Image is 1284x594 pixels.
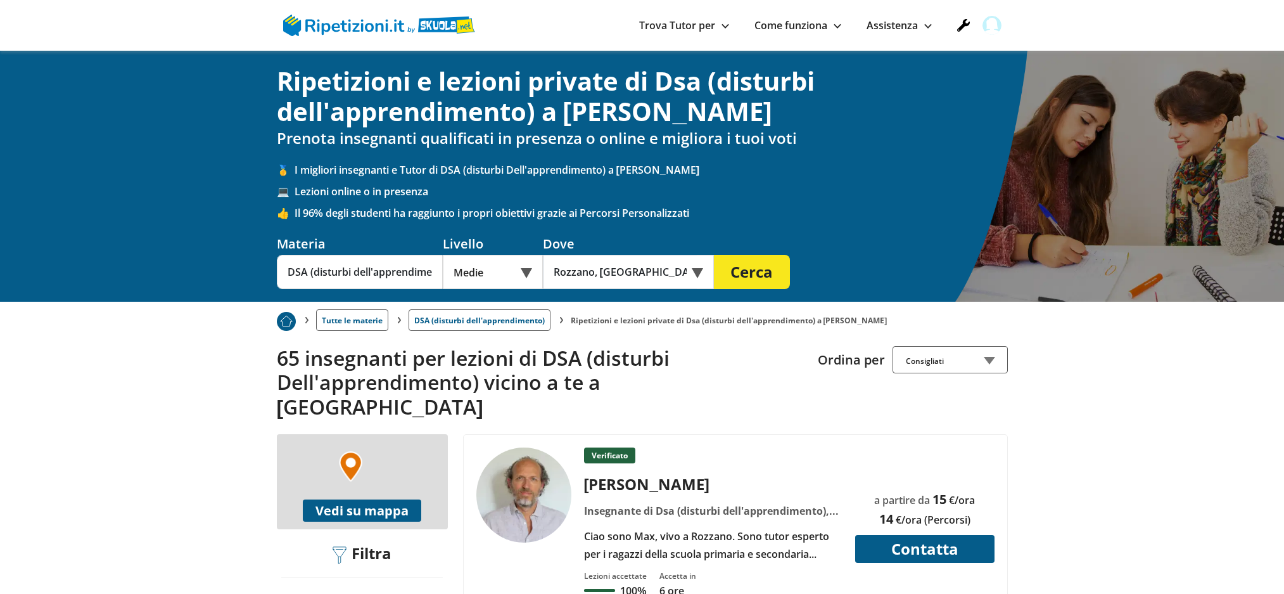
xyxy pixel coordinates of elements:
div: Consigliati [893,346,1008,373]
h1: Ripetizioni e lezioni private di Dsa (disturbi dell'apprendimento) a [PERSON_NAME] [277,66,1008,127]
div: Medie [443,255,543,289]
label: Ordina per [818,351,885,368]
h2: Prenota insegnanti qualificati in presenza o online e migliora i tuoi voti [277,129,1008,148]
li: Ripetizioni e lezioni private di Dsa (disturbi dell'apprendimento) a [PERSON_NAME] [571,315,887,326]
span: 🥇 [277,163,295,177]
img: logo Skuola.net | Ripetizioni.it [283,15,475,36]
div: Ciao sono Max, vivo a Rozzano. Sono tutor esperto per i ragazzi della scuola primaria e secondari... [579,527,847,563]
img: tutor a Rozzano - Max [476,448,571,543]
span: Lezioni online o in presenza [295,184,1008,198]
span: Il 96% degli studenti ha raggiunto i propri obiettivi grazie ai Percorsi Personalizzati [295,206,1008,220]
div: Materia [277,235,443,252]
input: Es. Indirizzo o CAP [543,255,697,289]
div: Filtra [328,545,397,564]
span: 15 [932,491,946,508]
span: €/ora [949,493,975,507]
button: Vedi su mappa [303,500,421,522]
span: €/ora (Percorsi) [896,513,970,527]
span: a partire da [874,493,930,507]
a: Assistenza [867,18,932,32]
div: Lezioni accettate [584,571,647,581]
div: Livello [443,235,543,252]
span: I migliori insegnanti e Tutor di DSA (disturbi Dell'apprendimento) a [PERSON_NAME] [295,163,1008,177]
div: Accetta in [659,571,696,581]
a: logo Skuola.net | Ripetizioni.it [283,17,475,31]
img: Filtra filtri mobile [333,546,346,564]
a: Come funziona [754,18,841,32]
img: Marker [339,451,362,482]
h2: 65 insegnanti per lezioni di DSA (disturbi Dell'apprendimento) vicino a te a [GEOGRAPHIC_DATA] [277,346,808,419]
button: Cerca [714,255,790,289]
a: DSA (disturbi dell'apprendimento) [409,309,550,331]
a: Tutte le materie [316,309,388,331]
input: Es. Matematica [277,255,443,289]
div: [PERSON_NAME] [579,474,847,494]
div: Insegnante di Dsa (disturbi dell'apprendimento), [PERSON_NAME] compiti, Doposcuola [579,502,847,520]
a: Trova Tutor per [639,18,729,32]
span: 👍 [277,206,295,220]
button: Contatta [855,535,995,563]
div: Dove [543,235,714,252]
p: Verificato [584,448,635,463]
img: Piu prenotato [277,312,296,331]
nav: breadcrumb d-none d-tablet-block [277,302,1008,331]
span: 💻 [277,184,295,198]
span: 14 [879,510,893,527]
img: user avatar [982,16,1001,35]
